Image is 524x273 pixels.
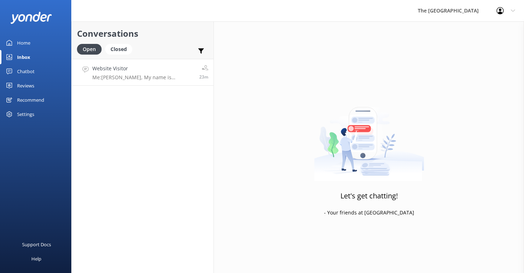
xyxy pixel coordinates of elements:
div: Reviews [17,79,34,93]
img: yonder-white-logo.png [11,12,52,24]
div: Inbox [17,50,30,64]
a: Website VisitorMe:[PERSON_NAME], My name is [PERSON_NAME] and I will be more than happy to assist... [72,59,214,86]
div: Closed [105,44,132,55]
a: Closed [105,45,136,53]
div: Support Docs [22,237,51,252]
h2: Conversations [77,27,208,40]
h3: Let's get chatting! [340,190,398,202]
div: Chatbot [17,64,35,79]
p: - Your friends at [GEOGRAPHIC_DATA] [324,209,414,217]
h4: Website Visitor [92,65,194,72]
p: Me: [PERSON_NAME], My name is [PERSON_NAME] and I will be more than happy to assist you. May you ... [92,74,194,81]
div: Help [31,252,41,266]
span: 01:03am 16-Aug-2025 (UTC -10:00) Pacific/Honolulu [199,74,208,80]
div: Home [17,36,30,50]
img: artwork of a man stealing a conversation from at giant smartphone [314,92,424,181]
a: Open [77,45,105,53]
div: Recommend [17,93,44,107]
div: Settings [17,107,34,121]
div: Open [77,44,102,55]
